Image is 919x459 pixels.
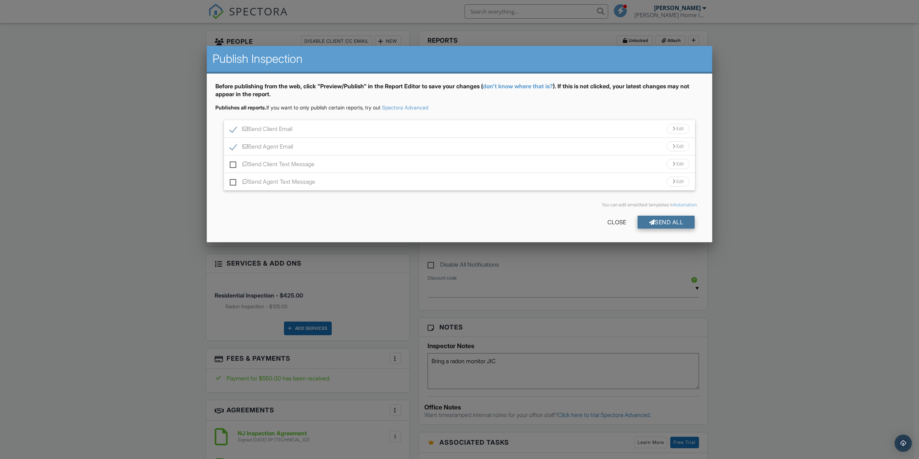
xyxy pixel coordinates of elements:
label: Send Client Email [230,126,292,135]
div: Edit [667,124,690,134]
div: You can edit email/text templates in . [221,202,698,208]
a: don't know where that is? [483,83,553,90]
div: Open Intercom Messenger [895,435,912,452]
div: Close [596,216,638,229]
div: Before publishing from the web, click "Preview/Publish" in the Report Editor to save your changes... [215,82,704,104]
h2: Publish Inspection [213,52,706,66]
label: Send Client Text Message [230,161,314,170]
div: Edit [667,177,690,187]
span: If you want to only publish certain reports, try out [215,104,381,111]
div: Send All [638,216,695,229]
div: Edit [667,159,690,169]
a: Automation [673,202,697,207]
a: Spectora Advanced [382,104,428,111]
strong: Publishes all reports. [215,104,266,111]
div: Edit [667,141,690,151]
label: Send Agent Text Message [230,178,315,187]
label: Send Agent Email [230,143,293,152]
